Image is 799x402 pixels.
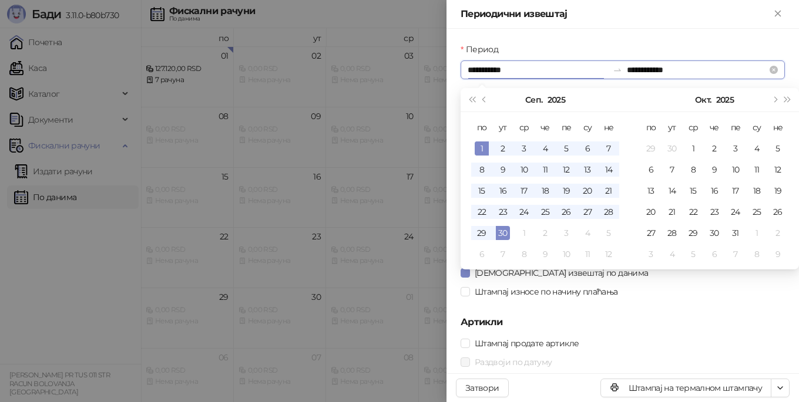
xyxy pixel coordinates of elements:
[686,247,700,261] div: 5
[683,244,704,265] td: 2025-11-05
[517,226,531,240] div: 1
[461,7,771,21] div: Периодични извештај
[538,163,552,177] div: 11
[602,226,616,240] div: 5
[598,222,619,244] td: 2025-10-05
[746,159,767,180] td: 2025-10-11
[771,184,785,198] div: 19
[746,222,767,244] td: 2025-11-01
[525,88,542,112] button: Изабери месец
[556,201,577,222] td: 2025-09-26
[707,226,721,240] div: 30
[556,222,577,244] td: 2025-10-03
[725,201,746,222] td: 2025-10-24
[496,205,510,219] div: 23
[662,138,683,159] td: 2025-09-30
[475,163,489,177] div: 8
[644,226,658,240] div: 27
[577,159,598,180] td: 2025-09-13
[707,163,721,177] div: 9
[559,184,573,198] div: 19
[577,222,598,244] td: 2025-10-04
[471,180,492,201] td: 2025-09-15
[471,117,492,138] th: по
[556,138,577,159] td: 2025-09-05
[707,247,721,261] div: 6
[471,222,492,244] td: 2025-09-29
[559,205,573,219] div: 26
[767,138,788,159] td: 2025-10-05
[683,138,704,159] td: 2025-10-01
[475,205,489,219] div: 22
[644,205,658,219] div: 20
[580,205,595,219] div: 27
[750,163,764,177] div: 11
[665,163,679,177] div: 7
[644,184,658,198] div: 13
[598,244,619,265] td: 2025-10-12
[728,163,743,177] div: 10
[725,222,746,244] td: 2025-10-31
[686,226,700,240] div: 29
[771,163,785,177] div: 12
[517,163,531,177] div: 10
[468,63,608,76] input: Период
[665,141,679,156] div: 30
[513,180,535,201] td: 2025-09-17
[598,117,619,138] th: не
[471,138,492,159] td: 2025-09-01
[598,180,619,201] td: 2025-09-21
[513,117,535,138] th: ср
[686,184,700,198] div: 15
[475,184,489,198] div: 15
[683,159,704,180] td: 2025-10-08
[475,141,489,156] div: 1
[704,180,725,201] td: 2025-10-16
[746,244,767,265] td: 2025-11-08
[517,141,531,156] div: 3
[559,163,573,177] div: 12
[580,141,595,156] div: 6
[471,159,492,180] td: 2025-09-08
[475,226,489,240] div: 29
[728,247,743,261] div: 7
[746,117,767,138] th: су
[535,138,556,159] td: 2025-09-04
[716,88,734,112] button: Изабери годину
[767,244,788,265] td: 2025-11-09
[538,247,552,261] div: 9
[470,356,556,369] span: Раздвоји по датуму
[580,247,595,261] div: 11
[665,184,679,198] div: 14
[767,222,788,244] td: 2025-11-02
[517,184,531,198] div: 17
[470,337,583,350] span: Штампај продате артикле
[770,66,778,74] span: close-circle
[683,180,704,201] td: 2025-10-15
[602,184,616,198] div: 21
[580,226,595,240] div: 4
[513,244,535,265] td: 2025-10-08
[704,159,725,180] td: 2025-10-09
[577,244,598,265] td: 2025-10-11
[538,184,552,198] div: 18
[598,201,619,222] td: 2025-09-28
[580,184,595,198] div: 20
[767,159,788,180] td: 2025-10-12
[496,184,510,198] div: 16
[665,226,679,240] div: 28
[513,138,535,159] td: 2025-09-03
[602,205,616,219] div: 28
[598,138,619,159] td: 2025-09-07
[644,163,658,177] div: 6
[461,315,785,329] h5: Артикли
[559,226,573,240] div: 3
[580,163,595,177] div: 13
[471,244,492,265] td: 2025-10-06
[465,88,478,112] button: Претходна година (Control + left)
[725,138,746,159] td: 2025-10-03
[577,138,598,159] td: 2025-09-06
[598,159,619,180] td: 2025-09-14
[707,141,721,156] div: 2
[771,205,785,219] div: 26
